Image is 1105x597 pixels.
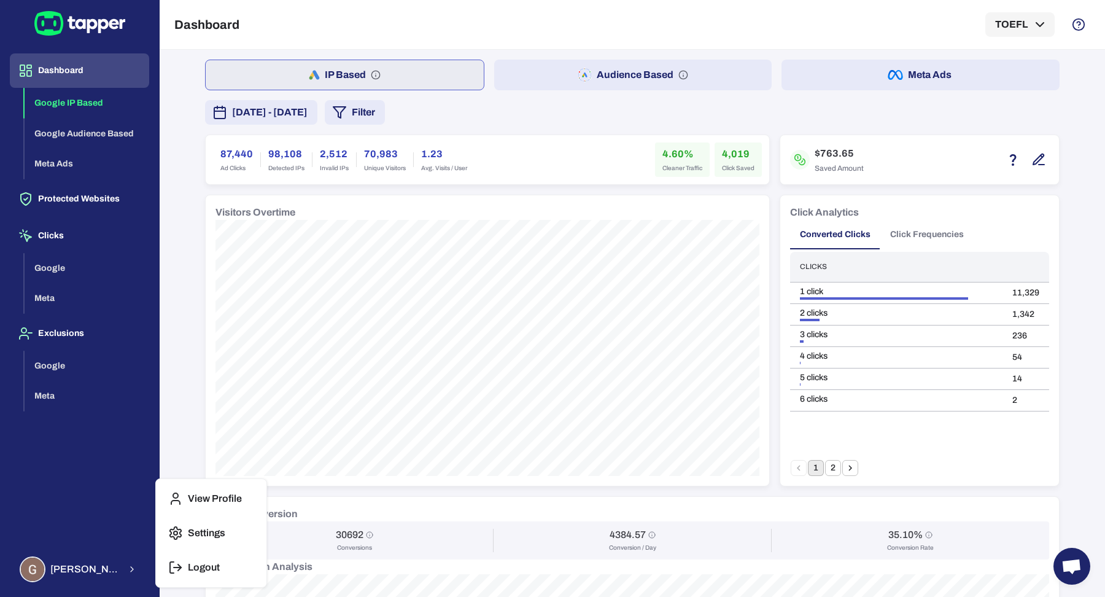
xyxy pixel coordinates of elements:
p: View Profile [188,493,242,505]
p: Logout [188,561,220,574]
button: Logout [161,553,262,582]
button: Settings [161,518,262,548]
button: View Profile [161,484,262,513]
p: Settings [188,527,225,539]
a: Open chat [1053,548,1090,585]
